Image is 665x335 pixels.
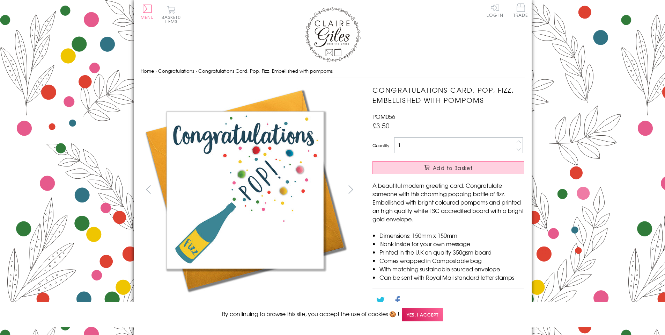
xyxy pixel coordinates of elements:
[372,181,524,223] p: A beautiful modern greeting card. Congratulate someone with this charming popping bottle of fizz....
[359,85,568,291] img: Congratulations Card, Pop, Fizz, Embellished with pompoms
[372,85,524,105] h1: Congratulations Card, Pop, Fizz, Embellished with pompoms
[379,231,524,240] li: Dimensions: 150mm x 150mm
[141,67,154,74] a: Home
[141,5,154,19] button: Menu
[433,164,473,171] span: Add to Basket
[372,142,389,149] label: Quantity
[372,161,524,174] button: Add to Basket
[155,67,157,74] span: ›
[158,67,194,74] a: Congratulations
[195,67,197,74] span: ›
[141,14,154,20] span: Menu
[141,181,156,197] button: prev
[343,181,359,197] button: next
[198,67,333,74] span: Congratulations Card, Pop, Fizz, Embellished with pompoms
[379,248,524,256] li: Printed in the U.K on quality 350gsm board
[487,3,503,17] a: Log In
[162,6,181,23] button: Basket0 items
[513,3,528,17] span: Trade
[379,265,524,273] li: With matching sustainable sourced envelope
[372,112,395,121] span: POM056
[379,256,524,265] li: Comes wrapped in Compostable bag
[372,121,390,130] span: £3.50
[141,64,525,78] nav: breadcrumbs
[379,240,524,248] li: Blank inside for your own message
[165,14,181,24] span: 0 items
[305,7,361,62] img: Claire Giles Greetings Cards
[402,308,443,321] span: Yes, I accept
[140,85,350,295] img: Congratulations Card, Pop, Fizz, Embellished with pompoms
[513,3,528,19] a: Trade
[379,273,524,281] li: Can be sent with Royal Mail standard letter stamps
